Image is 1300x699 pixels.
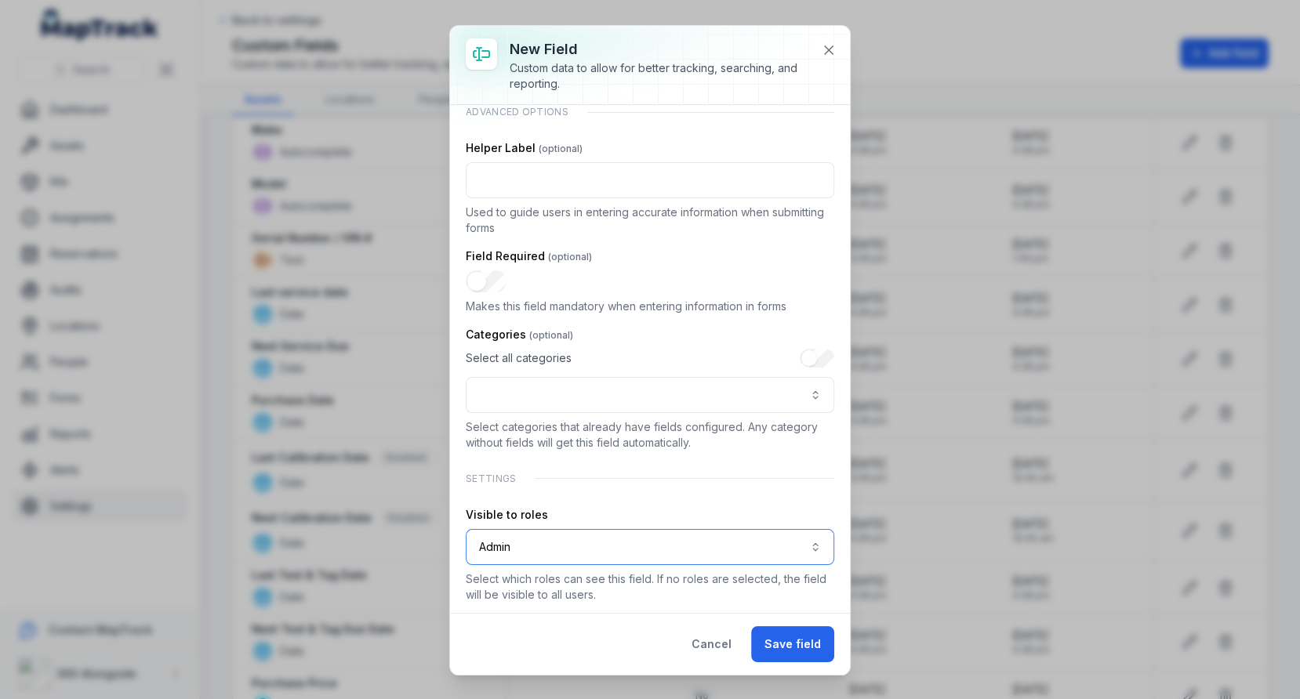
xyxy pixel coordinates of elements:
label: Categories [466,327,573,342]
span: Select all categories [466,350,572,366]
button: Admin [466,529,834,565]
p: Select which roles can see this field. If no roles are selected, the field will be visible to all... [466,571,834,603]
button: Save field [751,626,834,662]
div: :ri:-form-item-label [466,349,834,413]
div: Advanced Options [466,96,834,128]
label: Visible to roles [466,507,548,523]
h3: New field [510,38,809,60]
div: Custom data to allow for better tracking, searching, and reporting. [510,60,809,92]
p: Makes this field mandatory when entering information in forms [466,299,834,314]
label: Helper Label [466,140,583,156]
label: Field Required [466,248,592,264]
p: Used to guide users in entering accurate information when submitting forms [466,205,834,236]
p: Select categories that already have fields configured. Any category without fields will get this ... [466,419,834,451]
input: :rc:-form-item-label [466,162,834,198]
input: :rd:-form-item-label [466,270,507,292]
div: Settings [466,463,834,494]
button: Cancel [678,626,745,662]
